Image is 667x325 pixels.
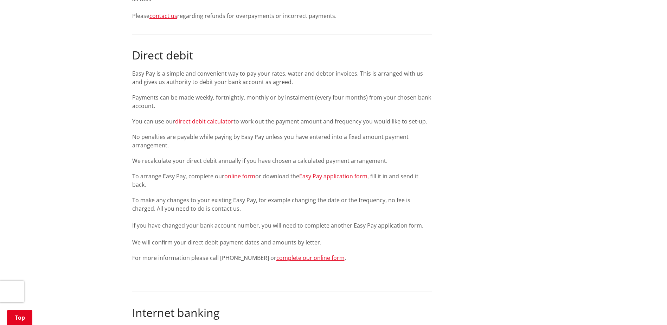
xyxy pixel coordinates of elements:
[132,69,432,86] p: Easy Pay is a simple and convenient way to pay your rates, water and debtor invoices. This is arr...
[635,295,660,321] iframe: Messenger Launcher
[132,157,432,165] p: We recalculate your direct debit annually if you have chosen a calculated payment arrangement.
[175,117,233,125] a: direct debit calculator
[224,172,255,180] a: online form
[132,133,432,149] p: No penalties are payable while paying by Easy Pay unless you have entered into a fixed amount pay...
[132,196,432,247] p: To make any changes to your existing Easy Pay, for example changing the date or the frequency, no...
[132,172,432,189] p: To arrange Easy Pay, complete our or download the , fill it in and send it back.
[149,12,177,20] a: contact us
[7,310,32,325] a: Top
[276,254,345,262] a: complete our online form
[132,93,432,110] p: Payments can be made weekly, fortnightly, monthly or by instalment (every four months) from your ...
[132,12,432,20] p: Please regarding refunds for overpayments or incorrect payments.
[299,172,367,180] a: Easy Pay application form
[132,306,432,319] h2: Internet banking
[132,254,432,262] p: For more information please call [PHONE_NUMBER] or .
[132,117,432,126] p: You can use our to work out the payment amount and frequency you would like to set-up.
[132,49,432,62] h2: Direct debit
